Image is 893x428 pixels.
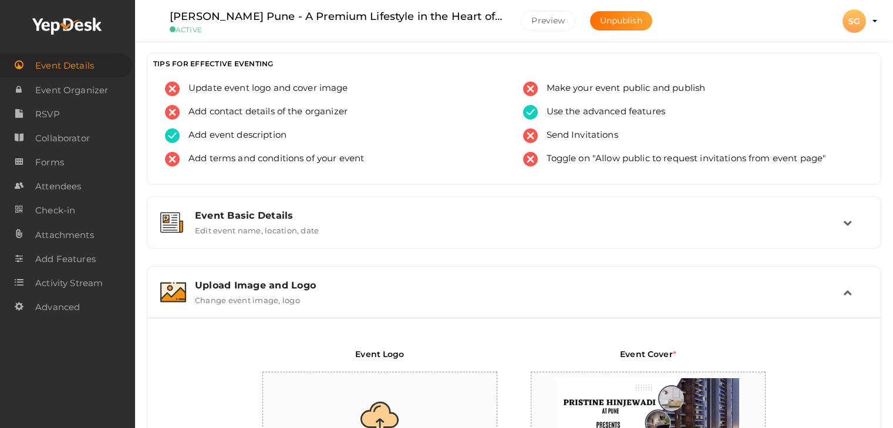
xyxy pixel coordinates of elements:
[620,348,676,369] label: Event Cover
[843,16,866,26] profile-pic: SG
[538,105,666,120] span: Use the advanced features
[355,348,404,369] label: Event Logo
[843,9,866,33] div: SG
[35,79,108,102] span: Event Organizer
[160,212,183,233] img: event-details.svg
[153,226,875,237] a: Event Basic Details Edit event name, location, date
[153,59,875,68] h3: TIPS FOR EFFECTIVE EVENTING
[523,128,538,143] img: error.svg
[35,223,94,247] span: Attachments
[170,25,503,34] small: ACTIVE
[538,81,706,96] span: Make your event public and publish
[35,54,94,77] span: Event Details
[35,127,90,150] span: Collaborator
[195,221,319,235] label: Edit event name, location, date
[180,152,364,167] span: Add terms and conditions of your event
[35,199,75,222] span: Check-in
[160,282,186,303] img: image.svg
[170,8,503,25] label: [PERSON_NAME] Pune - A Premium Lifestyle in the Heart of the IT Hub
[35,175,81,198] span: Attendees
[195,280,843,291] div: Upload Image and Logo
[165,152,180,167] img: error.svg
[521,11,575,31] button: Preview
[165,105,180,120] img: error.svg
[165,81,180,96] img: error.svg
[180,81,348,96] span: Update event logo and cover image
[35,103,60,126] span: RSVP
[35,247,96,271] span: Add Features
[538,128,618,143] span: Send Invitations
[523,105,538,120] img: tick-success.svg
[590,11,652,30] button: Unpublish
[180,105,348,120] span: Add contact details of the organizer
[538,152,827,167] span: Toggle on "Allow public to request invitations from event page"
[165,128,180,143] img: tick-success.svg
[523,81,538,96] img: error.svg
[153,296,875,307] a: Upload Image and Logo Change event image, logo
[523,152,538,167] img: error.svg
[180,128,287,143] span: Add event description
[195,210,843,221] div: Event Basic Details
[839,9,870,33] button: SG
[35,151,64,174] span: Forms
[195,291,300,305] label: Change event image, logo
[35,271,103,295] span: Activity Stream
[600,15,642,26] span: Unpublish
[35,295,80,319] span: Advanced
